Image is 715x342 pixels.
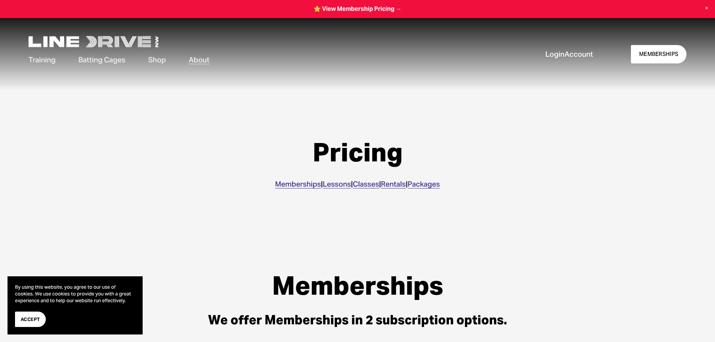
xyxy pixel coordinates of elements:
a: Packages [408,179,440,188]
h3: We offer Memberships in 2 subscription options. [205,312,510,328]
h1: Pricing [161,138,554,167]
a: Classes [353,179,379,188]
section: Cookie banner [8,276,143,334]
p: | | | | [161,179,554,189]
a: MEMBERSHIPS [631,45,686,63]
h1: Memberships [205,271,510,300]
button: Accept [15,312,46,327]
a: folder dropdown [189,54,209,66]
img: LineDrive NorthWest [29,36,158,47]
span: About [189,55,209,65]
p: By using this website, you agree to our use of cookies. We use cookies to provide you with a grea... [15,284,135,304]
span: Batting Cages [78,55,125,65]
a: Rentals [381,179,406,188]
a: Shop [148,54,166,66]
a: folder dropdown [78,54,125,66]
a: Memberships [275,179,321,188]
a: folder dropdown [29,54,56,66]
span: Accept [21,316,40,323]
span: Training [29,55,56,65]
a: Lessons [323,179,351,188]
